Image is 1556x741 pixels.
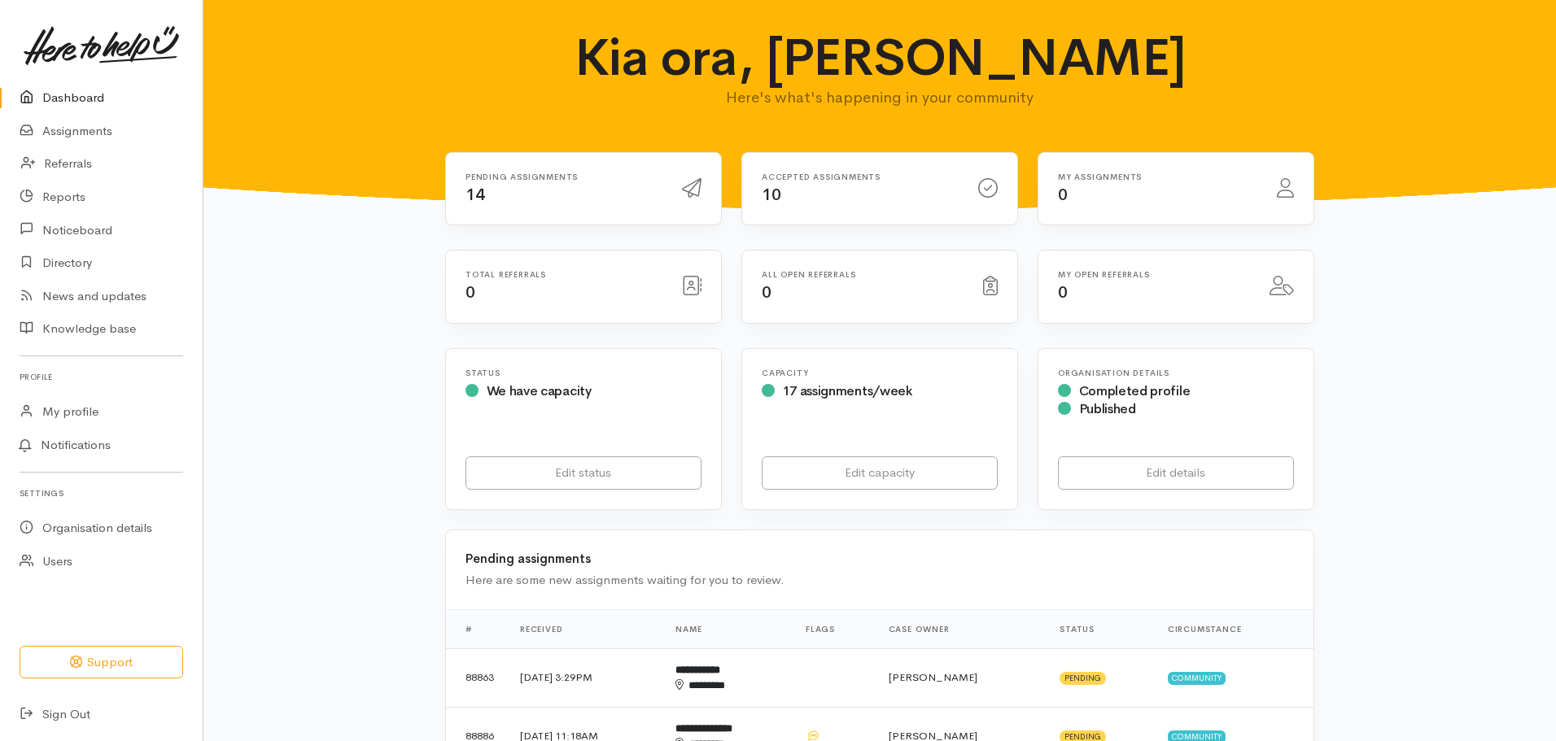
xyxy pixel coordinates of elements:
h6: Accepted assignments [762,172,959,181]
span: 0 [465,282,475,303]
h6: My assignments [1058,172,1257,181]
h6: My open referrals [1058,270,1250,279]
h6: Profile [20,366,183,388]
span: Community [1168,672,1226,685]
h6: Status [465,368,702,377]
td: [DATE] 3:29PM [507,648,662,707]
span: 0 [762,282,771,303]
a: Edit capacity [762,456,998,490]
td: [PERSON_NAME] [876,648,1047,707]
button: Support [20,646,183,679]
span: 17 assignments/week [783,382,912,399]
h6: Organisation Details [1058,368,1294,377]
td: 88863 [446,648,507,707]
h6: Total referrals [465,270,662,279]
span: 14 [465,185,484,205]
th: Case Owner [876,609,1047,648]
h6: All open referrals [762,270,964,279]
span: 10 [762,185,780,205]
h6: Settings [20,482,183,504]
h1: Kia ora, [PERSON_NAME] [562,29,1199,86]
a: Edit details [1058,456,1294,490]
span: Pending [1060,672,1106,685]
th: Status [1047,609,1155,648]
span: 0 [1058,282,1068,303]
b: Pending assignments [465,551,591,566]
h6: Pending assignments [465,172,662,181]
th: Flags [793,609,876,648]
th: Name [662,609,793,648]
span: Completed profile [1079,382,1191,399]
a: Edit status [465,456,702,490]
span: We have capacity [487,382,592,399]
p: Here's what's happening in your community [562,86,1199,109]
th: # [446,609,507,648]
div: Here are some new assignments waiting for you to review. [465,571,1294,590]
th: Circumstance [1155,609,1313,648]
span: 0 [1058,185,1068,205]
span: Published [1079,400,1136,417]
th: Received [507,609,662,648]
h6: Capacity [762,368,998,377]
